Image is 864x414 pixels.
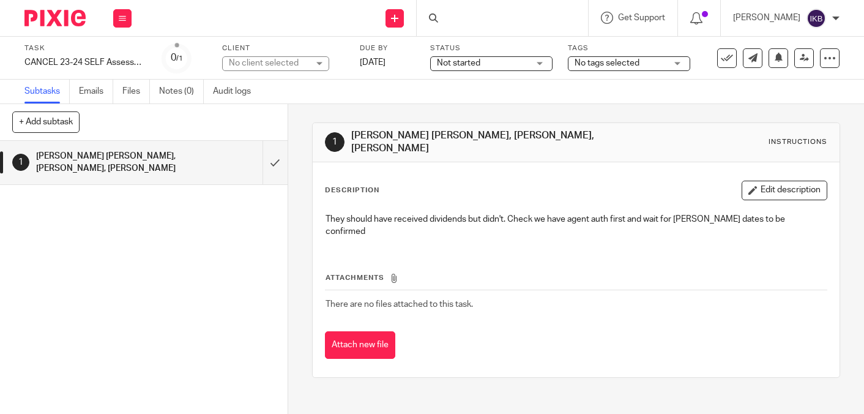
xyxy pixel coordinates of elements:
[742,181,827,200] button: Edit description
[12,154,29,171] div: 1
[325,132,344,152] div: 1
[24,56,147,69] div: CANCEL 23-24 SELF Assessments
[568,43,690,53] label: Tags
[122,80,150,103] a: Files
[12,111,80,132] button: + Add subtask
[430,43,553,53] label: Status
[325,186,379,195] p: Description
[806,9,826,28] img: svg%3E
[24,80,70,103] a: Subtasks
[575,59,639,67] span: No tags selected
[24,43,147,53] label: Task
[325,331,395,359] button: Attach new file
[437,59,480,67] span: Not started
[36,147,179,178] h1: [PERSON_NAME] [PERSON_NAME], [PERSON_NAME], [PERSON_NAME]
[360,58,385,67] span: [DATE]
[326,274,384,281] span: Attachments
[79,80,113,103] a: Emails
[351,129,602,156] h1: [PERSON_NAME] [PERSON_NAME], [PERSON_NAME], [PERSON_NAME]
[326,213,827,238] p: They should have received dividends but didn't. Check we have agent auth first and wait for [PERS...
[176,55,183,62] small: /1
[326,300,473,309] span: There are no files attached to this task.
[222,43,344,53] label: Client
[159,80,204,103] a: Notes (0)
[618,13,665,22] span: Get Support
[213,80,260,103] a: Audit logs
[24,10,86,26] img: Pixie
[733,12,800,24] p: [PERSON_NAME]
[769,137,827,147] div: Instructions
[229,57,308,69] div: No client selected
[360,43,415,53] label: Due by
[171,51,183,65] div: 0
